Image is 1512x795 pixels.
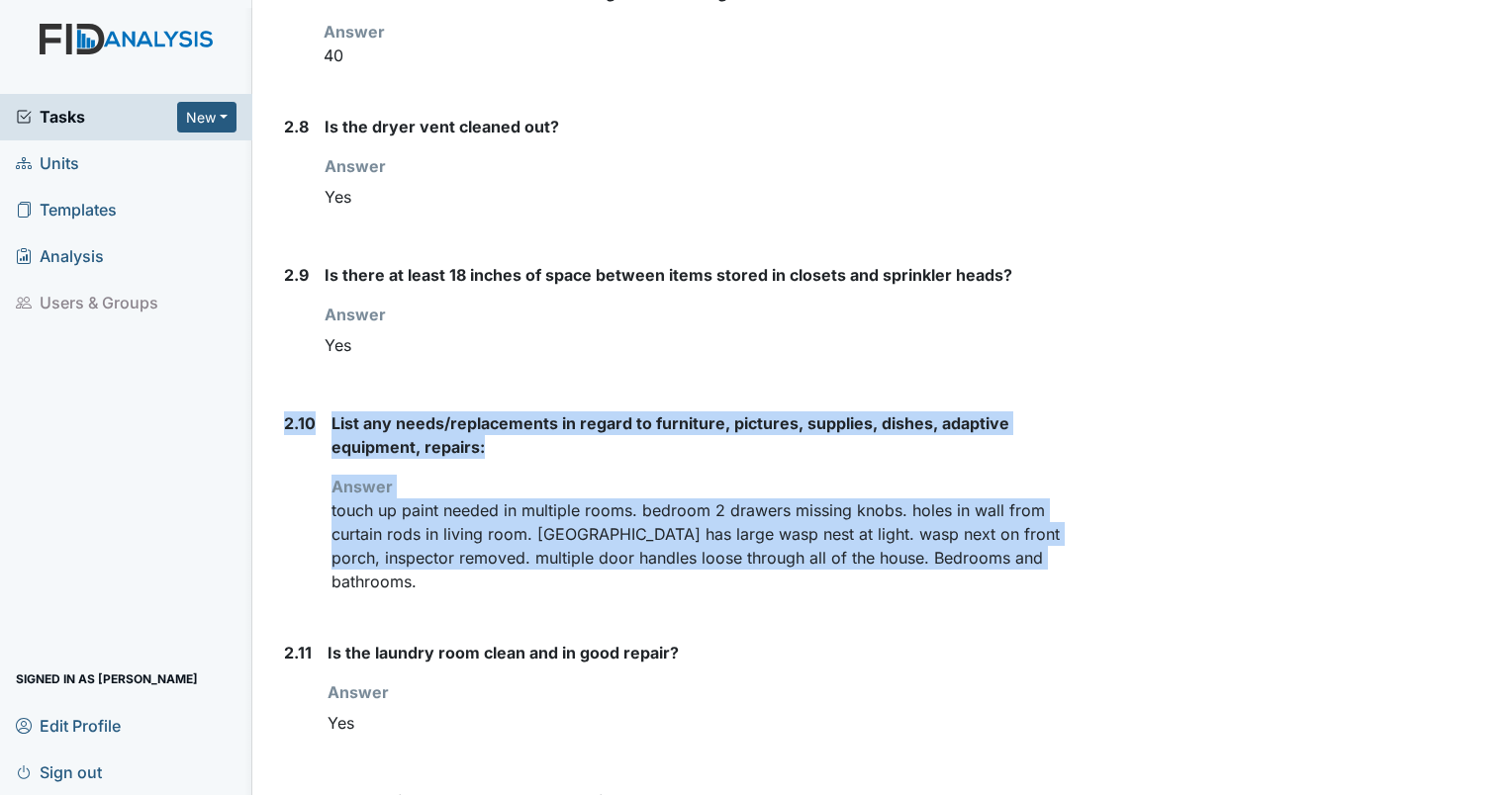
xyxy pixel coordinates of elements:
[331,498,1075,593] p: touch up paint needed in multiple rooms. bedroom 2 drawers missing knobs. holes in wall from curt...
[328,704,1075,742] div: Yes
[16,105,177,129] a: Tasks
[324,44,1075,67] p: 40
[325,305,386,324] strong: Answer
[325,156,386,176] strong: Answer
[324,22,385,42] strong: Answer
[325,178,1075,216] div: Yes
[284,411,316,435] label: 2.10
[325,115,559,138] label: Is the dryer vent cleaned out?
[331,411,1075,459] label: List any needs/replacements in regard to furniture, pictures, supplies, dishes, adaptive equipmen...
[16,241,104,272] span: Analysis
[16,710,121,741] span: Edit Profile
[331,477,393,496] strong: Answer
[284,641,312,664] label: 2.11
[284,115,309,138] label: 2.8
[328,641,679,664] label: Is the laundry room clean and in good repair?
[16,756,102,787] span: Sign out
[328,682,389,702] strong: Answer
[16,663,198,694] span: Signed in as [PERSON_NAME]
[177,102,236,132] button: New
[325,263,1012,287] label: Is there at least 18 inches of space between items stored in closets and sprinkler heads?
[16,148,79,179] span: Units
[284,263,309,287] label: 2.9
[16,195,117,225] span: Templates
[325,326,1075,364] div: Yes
